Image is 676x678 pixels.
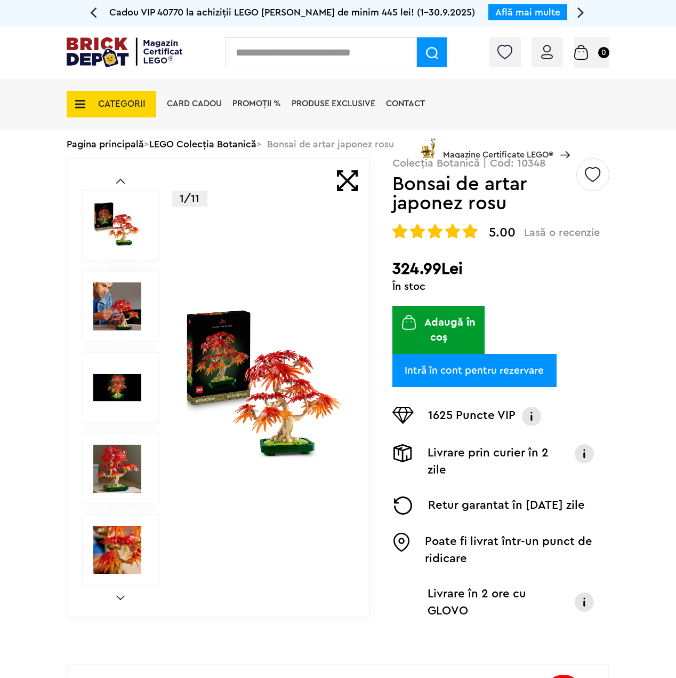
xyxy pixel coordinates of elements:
[598,47,609,58] small: 0
[425,533,609,567] p: Poate fi livrat într-un punct de ridicare
[98,99,146,108] span: CATEGORII
[428,407,516,426] p: 1625 Puncte VIP
[292,99,375,108] a: Produse exclusive
[463,224,478,239] img: Evaluare cu stele
[428,224,442,239] img: Evaluare cu stele
[428,496,585,515] p: Retur garantat în [DATE] zile
[392,533,411,552] img: Easybox
[392,175,575,213] h1: Bonsai de artar japonez rosu
[428,585,569,619] p: Livrare în 2 ore cu GLOVO
[392,259,609,279] h2: 324.99Lei
[116,595,125,600] a: Next
[392,281,609,292] div: În stoc
[521,407,542,426] img: Info VIP
[392,158,609,169] p: Colecția Botanică | Cod: 10348
[116,179,125,184] a: Prev
[386,99,425,108] a: Contact
[392,496,414,515] img: Returnare
[445,224,460,239] img: Evaluare cu stele
[392,407,414,424] img: Puncte VIP
[495,7,560,17] a: Află mai multe
[443,136,553,160] span: Magazine Certificate LEGO®
[410,224,425,239] img: Evaluare cu stele
[553,137,570,146] a: Magazine Certificate LEGO®
[392,306,485,354] button: Adaugă în coș
[428,444,568,478] p: Livrare prin curier în 2 zile
[183,306,346,470] img: Bonsai de artar japonez rosu
[172,191,207,207] p: 1/11
[489,226,516,239] span: 5.00
[524,226,600,239] span: Lasă o recenzie
[232,99,281,108] a: PROMOȚII %
[392,354,557,387] a: Intră în cont pentru rezervare
[93,282,141,330] img: Bonsai de artar japonez rosu
[109,7,475,17] span: Cadou VIP 40770 la achiziții LEGO [PERSON_NAME] de minim 445 lei! (1-30.9.2025)
[93,445,141,493] img: Seturi Lego Bonsai de artar japonez rosu
[93,364,141,412] img: Bonsai de artar japonez rosu LEGO 10348
[574,592,595,613] img: Info livrare cu GLOVO
[392,595,414,609] img: Livrare Glovo
[93,526,141,574] img: LEGO Colecția Botanică Bonsai de artar japonez rosu
[574,444,595,463] img: Info livrare prin curier
[93,201,141,249] img: Bonsai de artar japonez rosu
[392,444,413,462] img: Livrare
[392,224,407,239] img: Evaluare cu stele
[167,99,222,108] a: Card Cadou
